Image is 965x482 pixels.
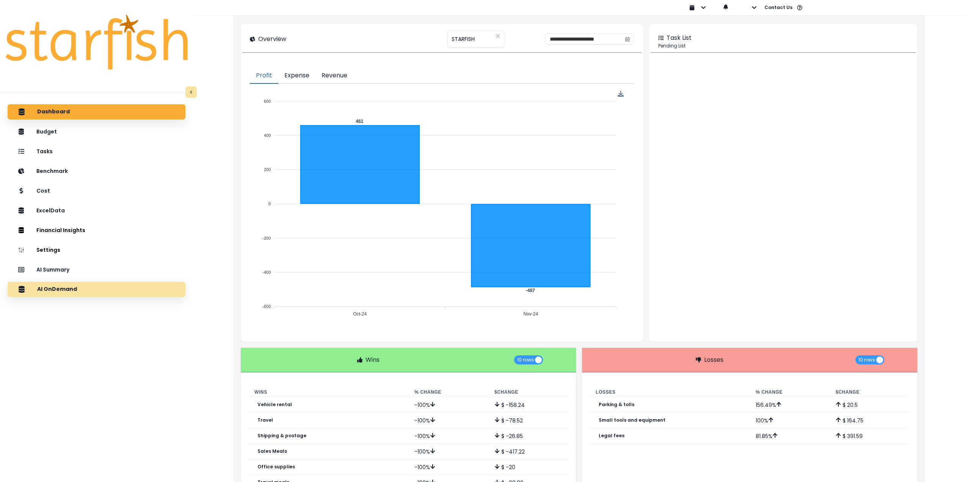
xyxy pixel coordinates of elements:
[618,91,624,97] div: Menu
[408,397,488,413] td: -100 %
[36,148,53,155] p: Tasks
[488,413,568,428] td: $ -78.52
[257,433,306,438] p: Shipping & postage
[36,207,65,214] p: ExcelData
[625,36,630,42] svg: calendar
[618,91,624,97] img: Download Profit
[315,68,353,84] button: Revenue
[488,444,568,459] td: $ -417.22
[830,388,910,397] th: $ Change
[250,68,278,84] button: Profit
[750,413,830,428] td: 100 %
[37,286,77,293] p: AI OnDemand
[257,464,295,469] p: Office supplies
[8,163,185,179] button: Benchmark
[524,312,538,317] tspan: Nov-24
[257,402,292,407] p: Vehicle rental
[8,124,185,139] button: Budget
[8,203,185,218] button: ExcelData
[264,133,271,138] tspan: 400
[408,444,488,459] td: -100 %
[830,428,910,444] td: $ 391.59
[8,282,185,297] button: AI OnDemand
[262,304,271,309] tspan: -600
[36,129,57,135] p: Budget
[278,68,315,84] button: Expense
[353,312,367,317] tspan: Oct-24
[36,267,69,273] p: AI Summary
[658,42,908,49] p: Pending List
[366,355,380,364] p: Wins
[36,168,68,174] p: Benchmark
[750,428,830,444] td: 81.85 %
[704,355,723,364] p: Losses
[599,418,665,423] p: Small tools and equipment
[264,99,271,104] tspan: 600
[264,167,271,172] tspan: 200
[8,104,185,119] button: Dashboard
[408,428,488,444] td: -100 %
[590,388,750,397] th: Losses
[599,433,625,438] p: Legal fees
[8,144,185,159] button: Tasks
[262,270,271,275] tspan: -400
[8,262,185,277] button: AI Summary
[262,236,271,240] tspan: -200
[408,459,488,475] td: -100 %
[599,402,634,407] p: Parking & tolls
[517,355,534,364] span: 10 rows
[488,428,568,444] td: $ -26.85
[488,397,568,413] td: $ -158.24
[258,35,286,44] p: Overview
[248,388,408,397] th: Wins
[8,223,185,238] button: Financial Insights
[257,449,287,454] p: Sales Meals
[830,397,910,413] td: $ 20.5
[667,33,692,42] p: Task List
[408,413,488,428] td: -100 %
[496,34,500,38] svg: close
[488,388,568,397] th: $ Change
[830,413,910,428] td: $ 164.75
[452,31,475,47] span: STARFISH
[496,32,500,40] button: Clear
[268,201,271,206] tspan: 0
[37,108,70,115] p: Dashboard
[36,188,50,194] p: Cost
[750,397,830,413] td: 156.49 %
[408,388,488,397] th: % Change
[257,418,273,423] p: Travel
[8,242,185,257] button: Settings
[8,183,185,198] button: Cost
[750,388,830,397] th: % Change
[488,459,568,475] td: $ -20
[858,355,875,364] span: 10 rows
